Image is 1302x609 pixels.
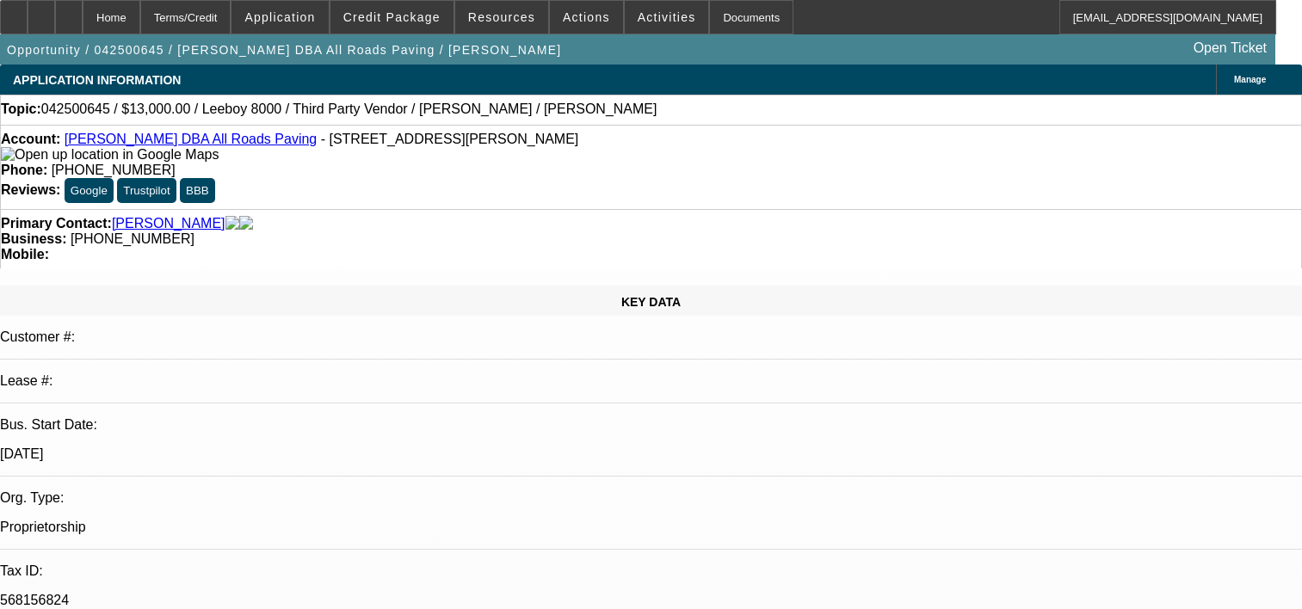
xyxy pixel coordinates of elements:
a: View Google Maps [1,147,219,162]
strong: Account: [1,132,60,146]
strong: Topic: [1,101,41,117]
button: BBB [180,178,215,203]
strong: Phone: [1,163,47,177]
span: 042500645 / $13,000.00 / Leeboy 8000 / Third Party Vendor / [PERSON_NAME] / [PERSON_NAME] [41,101,657,117]
strong: Primary Contact: [1,216,112,231]
button: Resources [455,1,548,34]
span: Opportunity / 042500645 / [PERSON_NAME] DBA All Roads Paving / [PERSON_NAME] [7,43,561,57]
strong: Mobile: [1,247,49,261]
button: Application [231,1,328,34]
button: Google [65,178,114,203]
a: Open Ticket [1187,34,1274,63]
img: facebook-icon.png [225,216,239,231]
img: linkedin-icon.png [239,216,253,231]
span: Resources [468,10,535,24]
span: - [STREET_ADDRESS][PERSON_NAME] [321,132,579,146]
button: Credit Package [330,1,454,34]
span: KEY DATA [621,295,681,309]
a: [PERSON_NAME] [112,216,225,231]
span: Application [244,10,315,24]
span: Activities [638,10,696,24]
button: Actions [550,1,623,34]
span: [PHONE_NUMBER] [71,231,194,246]
strong: Business: [1,231,66,246]
img: Open up location in Google Maps [1,147,219,163]
span: APPLICATION INFORMATION [13,73,181,87]
button: Activities [625,1,709,34]
button: Trustpilot [117,178,176,203]
span: Credit Package [343,10,441,24]
span: Actions [563,10,610,24]
strong: Reviews: [1,182,60,197]
span: Manage [1234,75,1266,84]
span: [PHONE_NUMBER] [52,163,176,177]
a: [PERSON_NAME] DBA All Roads Paving [65,132,317,146]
